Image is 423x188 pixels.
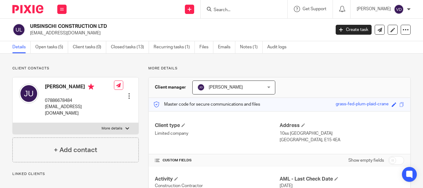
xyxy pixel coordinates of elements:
h4: CUSTOM FIELDS [155,158,279,163]
p: 07886678484 [45,98,114,104]
h4: Activity [155,176,279,182]
input: Search [213,7,269,13]
a: Details [12,41,31,53]
p: Limited company [155,130,279,137]
p: More details [148,66,411,71]
a: Client tasks (0) [73,41,106,53]
h4: + Add contact [54,145,97,155]
p: [GEOGRAPHIC_DATA], E15 4EA [280,137,404,143]
label: Show empty fields [348,157,384,164]
a: Audit logs [267,41,291,53]
p: [EMAIL_ADDRESS][DOMAIN_NAME] [30,30,326,36]
p: [PERSON_NAME] [357,6,391,12]
h2: URSINSCHI CONSTRUCTION LTD [30,23,267,30]
span: Construction Contractor [155,184,203,188]
span: [PERSON_NAME] [209,85,243,90]
a: Open tasks (5) [35,41,68,53]
p: More details [102,126,122,131]
h4: AML - Last Check Date [280,176,404,182]
img: Pixie [12,5,43,13]
span: [DATE] [280,184,293,188]
p: Client contacts [12,66,139,71]
h4: Address [280,122,404,129]
p: [EMAIL_ADDRESS][DOMAIN_NAME] [45,104,114,116]
i: Primary [88,84,94,90]
img: svg%3E [12,23,25,36]
div: grass-fed-plum-plaid-crane [336,101,389,108]
a: Notes (1) [240,41,263,53]
a: Files [199,41,213,53]
h4: Client type [155,122,279,129]
p: 10ss [GEOGRAPHIC_DATA] [280,130,404,137]
h3: Client manager [155,84,186,90]
p: Linked clients [12,172,139,177]
img: svg%3E [197,84,205,91]
a: Closed tasks (13) [111,41,149,53]
p: Master code for secure communications and files [153,101,260,107]
a: Recurring tasks (1) [154,41,195,53]
img: svg%3E [394,4,404,14]
img: svg%3E [19,84,39,103]
a: Create task [336,25,372,35]
a: Emails [218,41,235,53]
span: Get Support [303,7,326,11]
h4: [PERSON_NAME] [45,84,114,91]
